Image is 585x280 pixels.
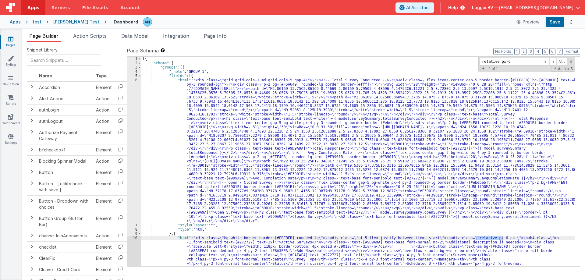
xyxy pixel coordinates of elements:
[94,127,114,144] td: Element
[37,82,94,93] td: Accordion
[564,48,580,55] button: Format
[567,18,575,26] button: Options
[127,69,141,74] div: 4
[558,66,563,72] span: CaseSensitive Search
[163,33,189,39] span: Integration
[96,73,107,78] span: Type
[37,253,94,264] td: ClearFix
[37,155,94,167] td: Blocking Spinner Modal
[37,127,94,144] td: Authorize Payment Gateway
[27,47,58,53] span: Snippet Library
[94,155,114,167] td: Action
[557,48,563,55] button: 7
[546,17,564,27] button: Save
[53,19,99,25] div: [PERSON_NAME] Test
[499,5,573,11] span: [EMAIL_ADDRESS][DOMAIN_NAME]
[406,5,430,11] span: AI Assistant
[37,241,94,253] td: checklist
[37,264,94,275] td: Cleave - Credit Card
[73,33,107,39] span: Action Scripts
[528,48,534,55] button: 3
[114,19,138,24] h4: Dashboard
[556,58,567,66] span: Alt-Enter
[127,223,141,227] div: 7
[480,66,486,71] span: Toggel Replace mode
[33,19,41,25] div: test
[570,66,573,72] span: Search In Selection
[513,17,543,27] button: Preview
[82,5,108,11] span: File Assets
[127,227,141,232] div: 8
[27,5,39,11] span: Apps
[94,144,114,155] td: Element
[472,5,499,11] span: Loggix BV —
[94,104,114,115] td: Action
[10,19,21,25] div: Apps
[37,167,94,178] td: Button
[395,2,434,13] button: AI Assistant
[521,48,526,55] button: 2
[94,167,114,178] td: Element
[486,67,500,71] span: 1 of 1
[37,144,94,155] td: bfcheckbox1
[29,33,58,39] span: Page Builder
[94,115,114,127] td: Action
[480,58,542,66] input: Search for
[143,18,152,26] img: f1d78738b441ccf0e1fcb79415a71bae
[37,178,94,195] td: Button - [ utility hook with save ]
[27,55,101,66] input: Search Snippets ...
[37,195,94,213] td: Button - Dropdown with choices
[127,74,141,78] div: 5
[94,253,114,264] td: Element
[94,82,114,93] td: Element
[472,5,580,11] button: Loggix BV — [EMAIL_ADDRESS][DOMAIN_NAME]
[94,264,114,275] td: Element
[448,5,458,11] span: Help
[37,213,94,230] td: Button Group (Button Bar)
[121,33,148,39] span: Data Model
[551,66,557,72] span: RegExp Search
[37,104,94,115] td: authLogin
[94,93,114,104] td: Action
[204,33,227,39] span: Page Info
[94,213,114,230] td: Element
[127,47,159,54] span: Page Schema
[37,115,94,127] td: authLogout
[94,241,114,253] td: Element
[37,93,94,104] td: Alert Action
[542,48,548,55] button: 5
[127,232,141,236] div: 9
[127,57,141,61] div: 1
[94,230,114,241] td: Action
[51,5,70,11] span: Servers
[39,73,52,78] span: Name
[94,178,114,195] td: Element
[37,230,94,241] td: channelJoinAnonymous
[127,61,141,65] div: 2
[94,195,114,213] td: Element
[535,48,541,55] button: 4
[549,48,555,55] button: 6
[493,48,513,55] button: No Folds
[514,48,519,55] button: 1
[127,65,141,69] div: 3
[127,78,141,223] div: 6
[564,66,569,72] span: Whole Word Search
